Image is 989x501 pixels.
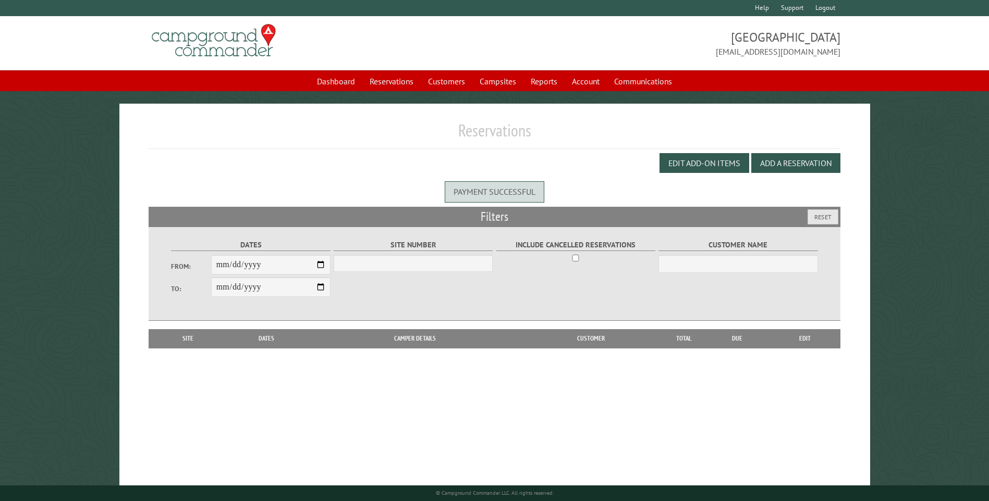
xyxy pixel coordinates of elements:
span: [GEOGRAPHIC_DATA] [EMAIL_ADDRESS][DOMAIN_NAME] [495,29,840,58]
label: Customer Name [658,239,817,251]
a: Account [566,71,606,91]
label: To: [171,284,211,294]
img: Campground Commander [149,20,279,61]
a: Reports [524,71,564,91]
button: Edit Add-on Items [660,153,749,173]
th: Site [154,329,222,348]
h2: Filters [149,207,840,227]
th: Camper Details [311,329,519,348]
div: Payment successful [445,181,544,202]
button: Reset [808,209,838,224]
a: Dashboard [311,71,361,91]
a: Campsites [473,71,522,91]
button: Add a Reservation [751,153,840,173]
th: Edit [770,329,840,348]
a: Reservations [363,71,420,91]
th: Customer [519,329,663,348]
label: Include Cancelled Reservations [496,239,655,251]
a: Customers [422,71,471,91]
th: Due [704,329,770,348]
th: Dates [222,329,311,348]
label: Dates [171,239,330,251]
a: Communications [608,71,678,91]
label: Site Number [334,239,493,251]
small: © Campground Commander LLC. All rights reserved. [436,490,554,496]
label: From: [171,261,211,271]
th: Total [663,329,704,348]
h1: Reservations [149,120,840,149]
